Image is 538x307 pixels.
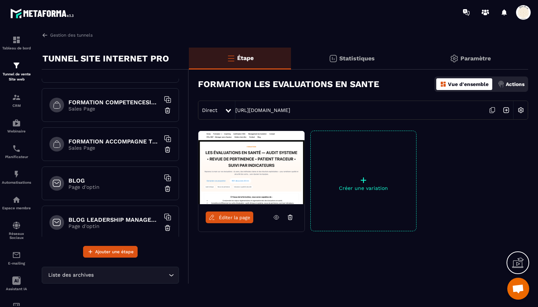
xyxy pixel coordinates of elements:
[2,155,31,159] p: Planificateur
[68,99,160,106] h6: FORMATION COMPETENCESIDECEHPAD
[83,246,138,258] button: Ajouter une étape
[329,54,337,63] img: stats.20deebd0.svg
[42,51,169,66] p: TUNNEL SITE INTERNET PRO
[2,232,31,240] p: Réseaux Sociaux
[2,190,31,216] a: automationsautomationsEspace membre
[46,271,95,279] span: Liste des archives
[339,55,375,62] p: Statistiques
[42,32,48,38] img: arrow
[506,81,524,87] p: Actions
[95,248,134,255] span: Ajouter une étape
[2,56,31,87] a: formationformationTunnel de vente Site web
[164,146,171,153] img: trash
[12,221,21,230] img: social-network
[2,139,31,164] a: schedulerschedulerPlanificateur
[311,185,416,191] p: Créer une variation
[219,215,250,220] span: Éditer la page
[206,211,253,223] a: Éditer la page
[2,113,31,139] a: automationsautomationsWebinaire
[2,206,31,210] p: Espace membre
[450,54,459,63] img: setting-gr.5f69749f.svg
[460,55,491,62] p: Paramètre
[2,287,31,291] p: Assistant IA
[507,278,529,300] div: Ouvrir le chat
[42,267,179,284] div: Search for option
[227,54,235,63] img: bars-o.4a397970.svg
[12,119,21,127] img: automations
[12,195,21,204] img: automations
[235,107,290,113] a: [URL][DOMAIN_NAME]
[198,79,379,89] h3: FORMATION LES EVALUATIONS EN SANTE
[440,81,447,87] img: dashboard-orange.40269519.svg
[2,245,31,271] a: emailemailE-mailing
[448,81,489,87] p: Vue d'ensemble
[311,175,416,185] p: +
[2,72,31,82] p: Tunnel de vente Site web
[2,261,31,265] p: E-mailing
[164,224,171,232] img: trash
[68,145,160,151] p: Sales Page
[12,251,21,259] img: email
[12,170,21,179] img: automations
[68,177,160,184] h6: BLOG
[95,271,167,279] input: Search for option
[42,32,93,38] a: Gestion des tunnels
[68,106,160,112] p: Sales Page
[237,55,254,61] p: Étape
[2,104,31,108] p: CRM
[68,184,160,190] p: Page d'optin
[2,129,31,133] p: Webinaire
[499,103,513,117] img: arrow-next.bcc2205e.svg
[514,103,528,117] img: setting-w.858f3a88.svg
[198,131,305,204] img: image
[2,87,31,113] a: formationformationCRM
[12,93,21,102] img: formation
[2,30,31,56] a: formationformationTableau de bord
[498,81,504,87] img: actions.d6e523a2.png
[68,138,160,145] h6: FORMATION ACCOMPAGNE TRACEUR
[202,107,217,113] span: Direct
[2,271,31,296] a: Assistant IA
[12,144,21,153] img: scheduler
[2,46,31,50] p: Tableau de bord
[164,107,171,114] img: trash
[2,216,31,245] a: social-networksocial-networkRéseaux Sociaux
[68,216,160,223] h6: BLOG LEADERSHIP MANAGEMENT
[164,185,171,192] img: trash
[12,61,21,70] img: formation
[10,7,76,20] img: logo
[12,35,21,44] img: formation
[68,223,160,229] p: Page d'optin
[2,164,31,190] a: automationsautomationsAutomatisations
[2,180,31,184] p: Automatisations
